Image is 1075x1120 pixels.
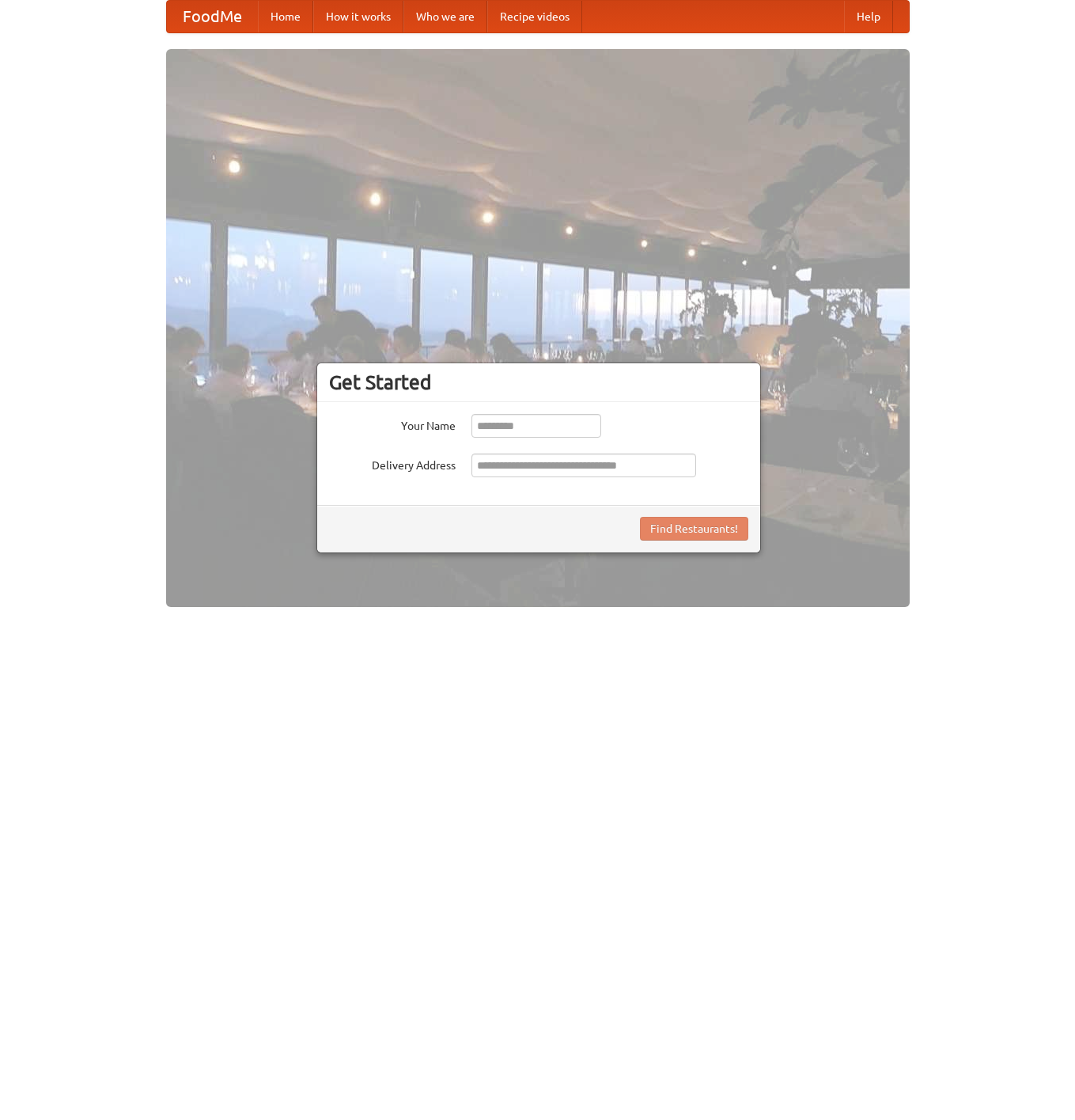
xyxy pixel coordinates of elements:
[403,1,487,32] a: Who we are
[844,1,893,32] a: Help
[640,517,748,541] button: Find Restaurants!
[313,1,403,32] a: How it works
[329,454,456,473] label: Delivery Address
[329,370,748,394] h3: Get Started
[487,1,582,32] a: Recipe videos
[329,414,456,434] label: Your Name
[258,1,313,32] a: Home
[167,1,258,32] a: FoodMe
